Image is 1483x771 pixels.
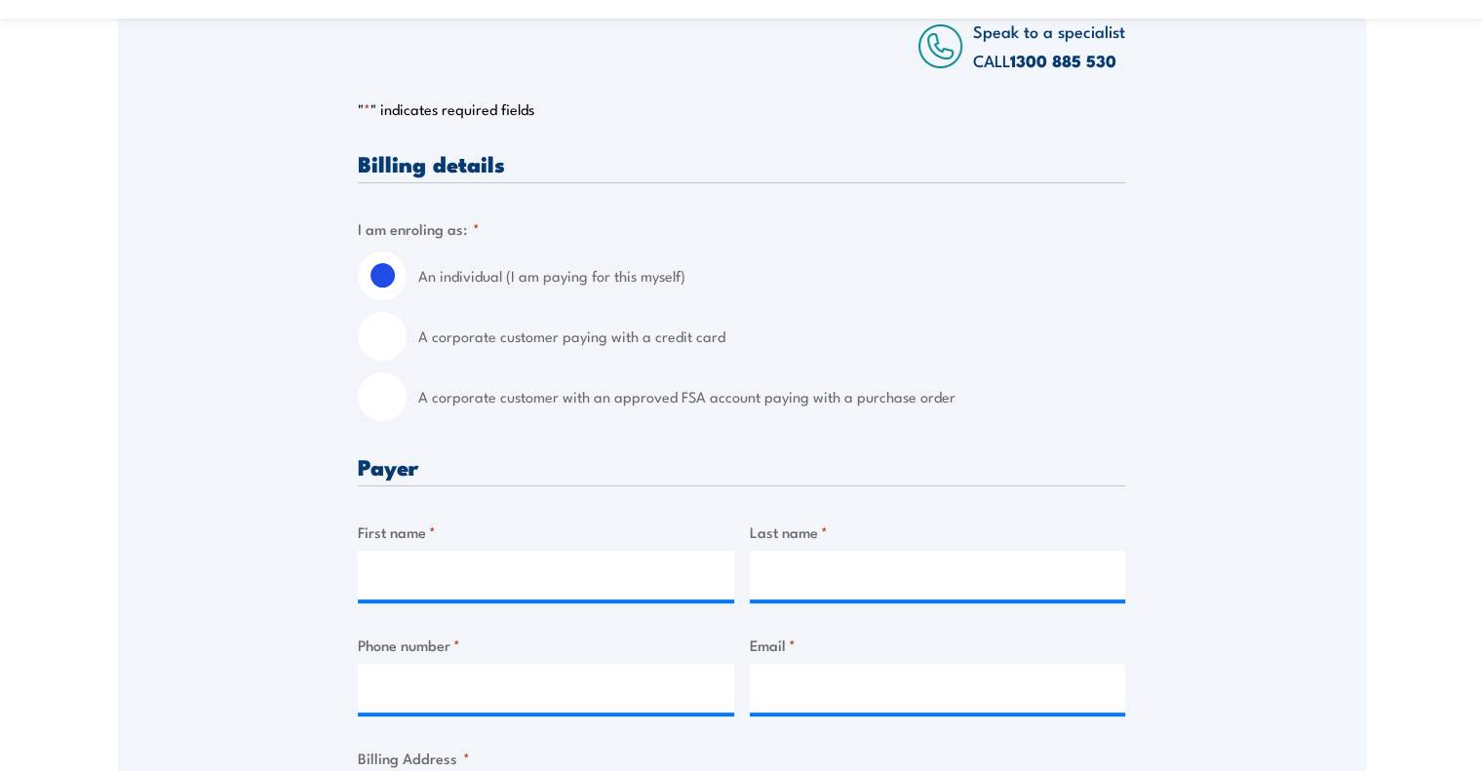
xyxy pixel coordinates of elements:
legend: I am enroling as: [358,217,480,240]
label: Phone number [358,634,734,656]
h3: Billing details [358,152,1125,174]
a: 1300 885 530 [1010,48,1116,73]
h3: Payer [358,455,1125,478]
label: An individual (I am paying for this myself) [418,251,1125,300]
label: Email [750,634,1126,656]
label: A corporate customer paying with a credit card [418,312,1125,361]
p: " " indicates required fields [358,99,1125,119]
legend: Billing Address [358,747,470,769]
span: Speak to a specialist CALL [973,19,1125,72]
label: Last name [750,520,1126,543]
label: First name [358,520,734,543]
label: A corporate customer with an approved FSA account paying with a purchase order [418,372,1125,421]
